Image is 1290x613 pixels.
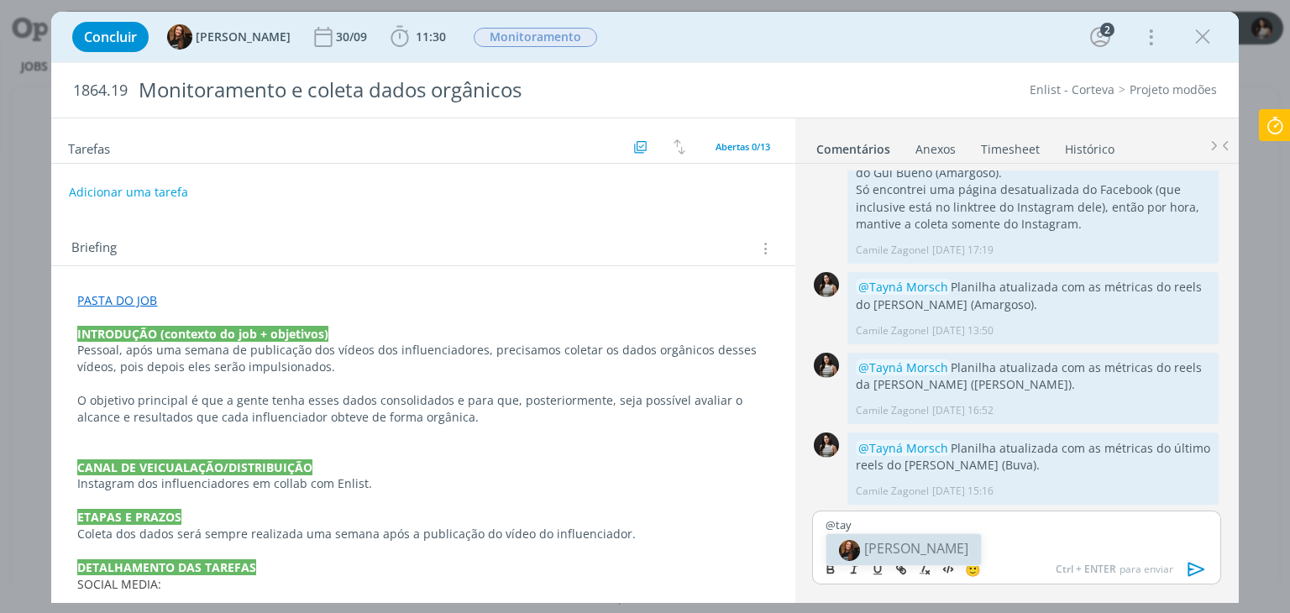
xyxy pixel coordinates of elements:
[336,31,370,43] div: 30/09
[965,561,981,578] span: 🙂
[858,440,948,456] span: @Tayná Morsch
[856,359,1210,394] p: Planilha atualizada com as métricas do reels da [PERSON_NAME] ([PERSON_NAME]).
[77,576,161,592] span: SOCIAL MEDIA:
[814,353,839,378] img: C
[856,440,1210,474] p: Planilha atualizada com as métricas do último reels do [PERSON_NAME] (Buva).
[1056,562,1120,577] span: Ctrl + ENTER
[1130,81,1217,97] a: Projeto modões
[386,24,450,50] button: 11:30
[77,392,768,426] p: O objetivo principal é que a gente tenha esses dados consolidados e para que, posteriormente, sej...
[856,279,1210,313] p: Planilha atualizada com as métricas do reels do [PERSON_NAME] (Amargoso).
[77,459,312,475] strong: CANAL DE VEICUALAÇÃO/DISTRIBUIÇÃO
[814,272,839,297] img: C
[1030,81,1114,97] a: Enlist - Corteva
[932,243,994,258] span: [DATE] 17:19
[961,559,984,579] button: 🙂
[826,517,1207,532] p: @tay
[196,31,291,43] span: [PERSON_NAME]
[915,141,956,158] div: Anexos
[51,12,1238,603] div: dialog
[980,134,1041,158] a: Timesheet
[1087,24,1114,50] button: 2
[1056,562,1173,577] span: para enviar
[77,292,157,308] a: PASTA DO JOB
[858,359,948,375] span: @Tayná Morsch
[839,540,860,561] img: 1659710650_b815f7_whatsapp_image_20220805_at_104751__copia.jpeg
[77,509,181,525] strong: ETAPAS E PRAZOS
[474,28,597,47] span: Monitoramento
[1100,23,1114,37] div: 2
[856,243,929,258] p: Camile Zagonel
[1064,134,1115,158] a: Histórico
[77,326,328,342] strong: INTRODUÇÃO (contexto do job + objetivos)
[72,22,149,52] button: Concluir
[131,70,733,111] div: Monitoramento e coleta dados orgânicos
[674,139,685,155] img: arrow-down-up.svg
[77,342,768,375] p: Pessoal, após uma semana de publicação dos vídeos dos influenciadores, precisamos coletar os dado...
[856,403,929,418] p: Camile Zagonel
[858,279,948,295] span: @Tayná Morsch
[77,559,256,575] strong: DETALHAMENTO DAS TAREFAS
[856,181,1210,233] p: Só encontrei uma página desatualizada do Facebook (que inclusive está no linktree do Instagram de...
[71,238,117,259] span: Briefing
[167,24,192,50] img: T
[716,140,770,153] span: Abertas 0/13
[815,134,891,158] a: Comentários
[932,484,994,499] span: [DATE] 15:16
[68,177,189,207] button: Adicionar uma tarefa
[416,29,446,45] span: 11:30
[856,484,929,499] p: Camile Zagonel
[814,432,839,458] img: C
[932,403,994,418] span: [DATE] 16:52
[77,475,768,492] p: Instagram dos influenciadores em collab com Enlist.
[68,137,110,157] span: Tarefas
[932,323,994,338] span: [DATE] 13:50
[864,539,968,558] span: [PERSON_NAME]
[473,27,598,48] button: Monitoramento
[856,323,929,338] p: Camile Zagonel
[77,526,768,542] p: Coleta dos dados será sempre realizada uma semana após a publicação do vídeo do influenciador.
[167,24,291,50] button: T[PERSON_NAME]
[73,81,128,100] span: 1864.19
[84,30,137,44] span: Concluir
